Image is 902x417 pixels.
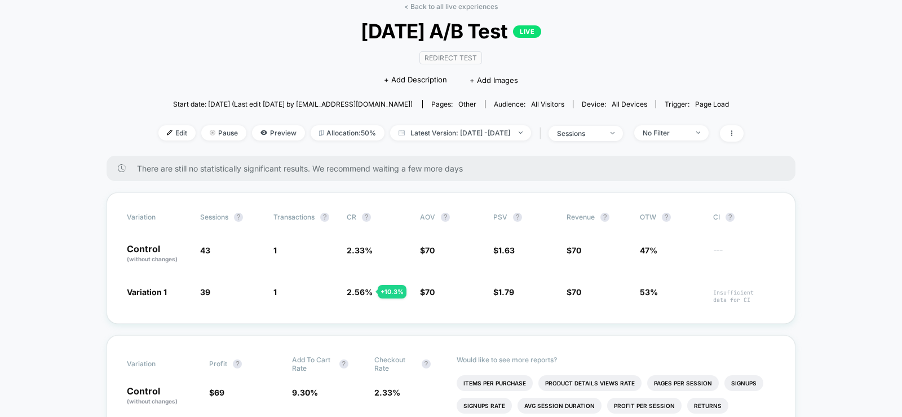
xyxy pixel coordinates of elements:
[374,388,400,397] span: 2.33 %
[695,100,729,108] span: Page Load
[726,213,735,222] button: ?
[252,125,305,141] span: Preview
[612,100,647,108] span: all devices
[573,100,656,108] span: Device:
[647,375,719,391] li: Pages Per Session
[493,245,515,255] span: $
[273,287,277,297] span: 1
[567,245,581,255] span: $
[640,287,658,297] span: 53%
[378,285,406,299] div: + 10.3 %
[362,213,371,222] button: ?
[173,100,413,108] span: Start date: [DATE] (Last edit [DATE] by [EMAIL_ADDRESS][DOMAIN_NAME])
[390,125,531,141] span: Latest Version: [DATE] - [DATE]
[493,213,507,221] span: PSV
[420,213,435,221] span: AOV
[600,213,609,222] button: ?
[320,213,329,222] button: ?
[425,245,435,255] span: 70
[518,398,602,414] li: Avg Session Duration
[292,355,334,372] span: Add To Cart Rate
[572,287,581,297] span: 70
[538,375,642,391] li: Product Details Views Rate
[273,213,315,221] span: Transactions
[531,100,564,108] span: All Visitors
[513,213,522,222] button: ?
[696,131,700,134] img: end
[339,359,348,368] button: ?
[713,247,775,264] span: ---
[384,74,447,86] span: + Add Description
[665,100,729,108] div: Trigger:
[137,164,773,173] span: There are still no statistically significant results. We recommend waiting a few more days
[724,375,763,391] li: Signups
[572,245,581,255] span: 70
[470,76,518,85] span: + Add Images
[457,398,512,414] li: Signups Rate
[457,375,533,391] li: Items Per Purchase
[404,2,498,11] a: < Back to all live experiences
[374,355,416,372] span: Checkout Rate
[494,100,564,108] div: Audience:
[347,287,373,297] span: 2.56 %
[498,245,515,255] span: 1.63
[188,19,714,43] span: [DATE] A/B Test
[399,130,405,135] img: calendar
[347,213,356,221] span: CR
[420,245,435,255] span: $
[567,213,595,221] span: Revenue
[493,287,514,297] span: $
[425,287,435,297] span: 70
[611,132,614,134] img: end
[419,51,482,64] span: Redirect Test
[662,213,671,222] button: ?
[713,213,775,222] span: CI
[607,398,682,414] li: Profit Per Session
[713,289,775,304] span: Insufficient data for CI
[498,287,514,297] span: 1.79
[311,125,384,141] span: Allocation: 50%
[431,100,476,108] div: Pages:
[441,213,450,222] button: ?
[557,129,602,138] div: sessions
[643,129,688,137] div: No Filter
[640,245,657,255] span: 47%
[537,125,549,142] span: |
[347,245,373,255] span: 2.33 %
[513,25,541,38] p: LIVE
[567,287,581,297] span: $
[687,398,728,414] li: Returns
[292,388,318,397] span: 9.30 %
[319,130,324,136] img: rebalance
[519,131,523,134] img: end
[273,245,277,255] span: 1
[458,100,476,108] span: other
[422,359,431,368] button: ?
[457,355,775,364] p: Would like to see more reports?
[640,213,702,222] span: OTW
[420,287,435,297] span: $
